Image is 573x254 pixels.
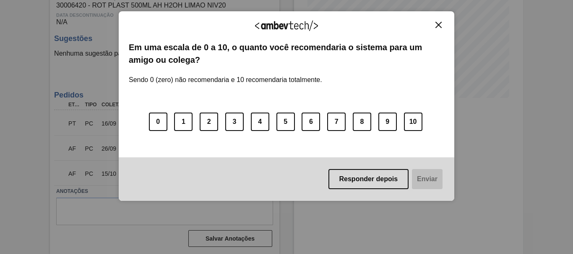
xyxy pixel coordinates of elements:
button: 8 [353,113,371,131]
button: 10 [404,113,422,131]
img: Close [435,22,442,28]
button: 9 [378,113,397,131]
button: 6 [302,113,320,131]
button: 4 [251,113,269,131]
button: Responder depois [328,169,409,189]
button: 2 [200,113,218,131]
img: Logo Ambevtech [255,21,318,31]
button: 7 [327,113,346,131]
label: Em uma escala de 0 a 10, o quanto você recomendaria o sistema para um amigo ou colega? [129,41,444,67]
button: 5 [276,113,295,131]
button: 1 [174,113,193,131]
label: Sendo 0 (zero) não recomendaria e 10 recomendaria totalmente. [129,66,322,84]
button: 0 [149,113,167,131]
button: Close [433,21,444,28]
button: 3 [225,113,244,131]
